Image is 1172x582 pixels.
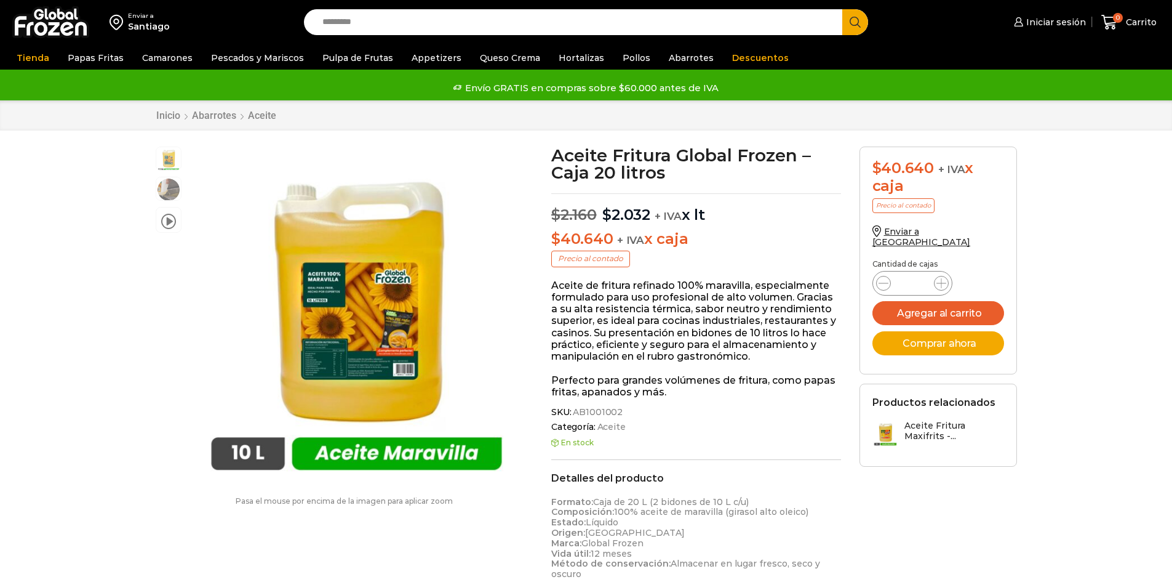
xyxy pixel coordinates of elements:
a: Aceite Fritura Maxifrits -... [872,421,1004,447]
a: Hortalizas [552,46,610,70]
button: Search button [842,9,868,35]
a: Abarrotes [663,46,720,70]
nav: Breadcrumb [156,110,277,121]
strong: Marca: [551,538,581,549]
span: $ [551,206,560,224]
button: Comprar ahora [872,331,1004,355]
span: Iniciar sesión [1023,16,1086,28]
strong: Origen: [551,527,585,538]
a: Enviar a [GEOGRAPHIC_DATA] [872,226,971,248]
strong: Composición: [551,506,614,517]
a: Pescados y Mariscos [205,46,310,70]
a: Iniciar sesión [1011,10,1086,34]
a: Pollos [616,46,656,70]
strong: Vida útil: [551,548,591,559]
a: Appetizers [405,46,468,70]
a: Aceite [247,110,277,121]
a: Queso Crema [474,46,546,70]
p: Caja de 20 L (2 bidones de 10 L c/u) 100% aceite de maravilla (girasol alto oleico) Líquido [GEOG... [551,497,841,580]
span: aceite para freir [156,177,181,202]
bdi: 2.160 [551,206,597,224]
p: Cantidad de cajas [872,260,1004,269]
span: + IVA [938,163,965,176]
p: Precio al contado [872,198,935,213]
bdi: 40.640 [551,230,613,248]
a: Pulpa de Frutas [316,46,399,70]
div: Santiago [128,20,170,33]
span: $ [551,230,560,248]
span: 0 [1113,13,1123,23]
p: x lt [551,193,841,224]
img: address-field-icon.svg [110,12,128,33]
h3: Aceite Fritura Maxifrits -... [904,421,1004,442]
input: Product quantity [901,275,924,292]
span: $ [602,206,612,224]
a: Abarrotes [191,110,237,121]
p: Pasa el mouse por encima de la imagen para aplicar zoom [156,497,533,506]
p: Perfecto para grandes volúmenes de fritura, como papas fritas, apanados y más. [551,374,841,398]
a: Inicio [156,110,181,121]
span: Carrito [1123,16,1157,28]
p: x caja [551,230,841,248]
span: aceite maravilla [156,147,181,172]
strong: Método de conservación: [551,558,671,569]
p: En stock [551,439,841,447]
span: $ [872,159,882,177]
h2: Productos relacionados [872,397,995,408]
a: Camarones [136,46,199,70]
h1: Aceite Fritura Global Frozen – Caja 20 litros [551,147,841,181]
bdi: 40.640 [872,159,934,177]
strong: Estado: [551,517,586,528]
span: + IVA [655,210,682,222]
span: SKU: [551,407,841,418]
h2: Detalles del producto [551,472,841,484]
a: 0 Carrito [1098,8,1160,37]
span: Categoría: [551,422,841,432]
a: Aceite [596,422,626,432]
div: Enviar a [128,12,170,20]
p: Aceite de fritura refinado 100% maravilla, especialmente formulado para uso profesional de alto v... [551,280,841,362]
div: 1 / 3 [188,147,525,485]
bdi: 2.032 [602,206,650,224]
span: + IVA [617,234,644,246]
a: Descuentos [726,46,795,70]
img: aceite maravilla [188,147,525,485]
div: x caja [872,160,1004,195]
button: Agregar al carrito [872,301,1004,325]
span: AB1001002 [571,407,623,418]
a: Tienda [10,46,55,70]
p: Precio al contado [551,251,630,267]
a: Papas Fritas [62,46,130,70]
strong: Formato: [551,496,593,507]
